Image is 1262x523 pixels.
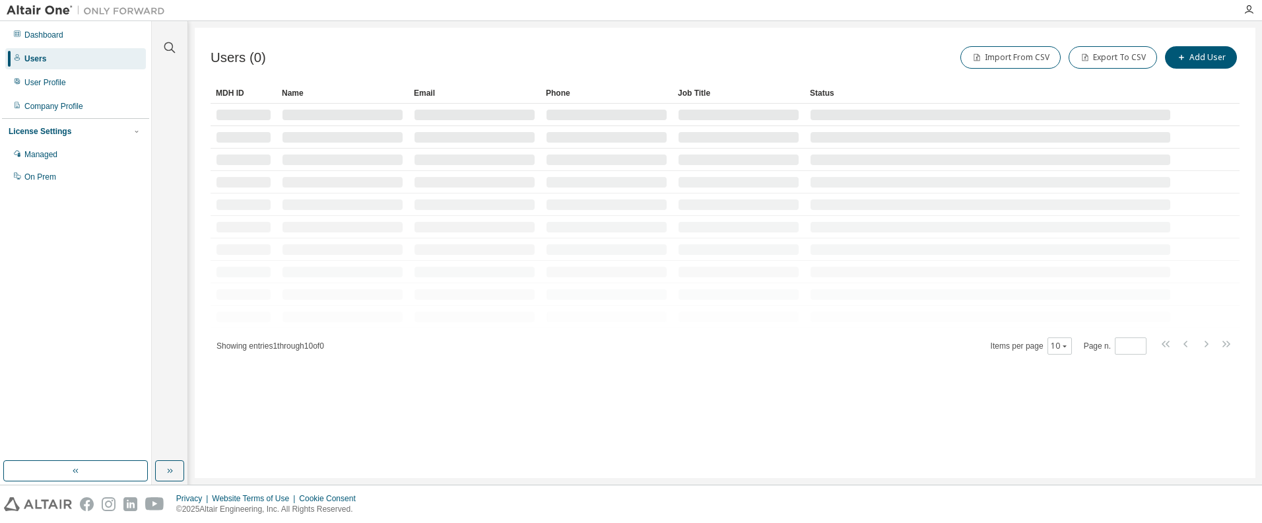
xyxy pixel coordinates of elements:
[4,497,72,511] img: altair_logo.svg
[1069,46,1157,69] button: Export To CSV
[1165,46,1237,69] button: Add User
[7,4,172,17] img: Altair One
[299,493,363,504] div: Cookie Consent
[80,497,94,511] img: facebook.svg
[24,77,66,88] div: User Profile
[546,83,667,104] div: Phone
[216,83,271,104] div: MDH ID
[176,504,364,515] p: © 2025 Altair Engineering, Inc. All Rights Reserved.
[1084,337,1146,355] span: Page n.
[810,83,1171,104] div: Status
[24,30,63,40] div: Dashboard
[24,172,56,182] div: On Prem
[24,149,57,160] div: Managed
[991,337,1072,355] span: Items per page
[176,493,212,504] div: Privacy
[102,497,116,511] img: instagram.svg
[211,50,266,65] span: Users (0)
[1051,341,1069,351] button: 10
[678,83,799,104] div: Job Title
[24,53,46,64] div: Users
[282,83,403,104] div: Name
[960,46,1061,69] button: Import From CSV
[212,493,299,504] div: Website Terms of Use
[9,126,71,137] div: License Settings
[24,101,83,112] div: Company Profile
[123,497,137,511] img: linkedin.svg
[414,83,535,104] div: Email
[145,497,164,511] img: youtube.svg
[216,341,324,351] span: Showing entries 1 through 10 of 0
